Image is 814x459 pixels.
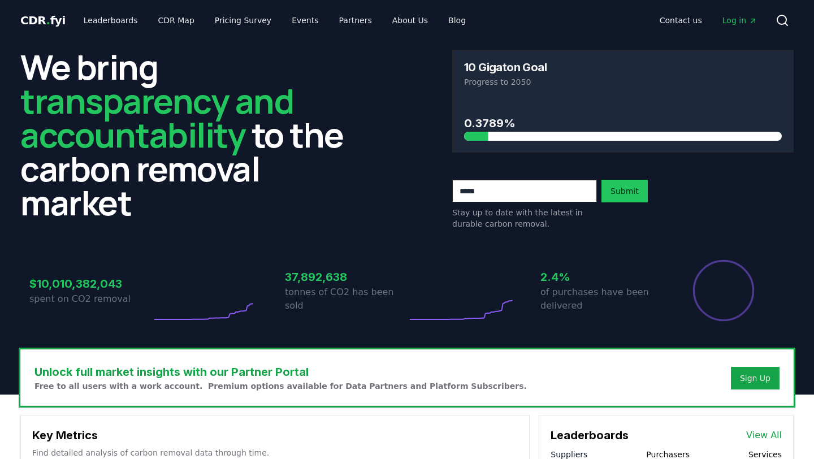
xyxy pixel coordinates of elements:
[330,10,381,31] a: Partners
[601,180,648,202] button: Submit
[692,259,755,322] div: Percentage of sales delivered
[20,12,66,28] a: CDR.fyi
[464,76,782,88] p: Progress to 2050
[206,10,280,31] a: Pricing Survey
[29,292,151,306] p: spent on CO2 removal
[746,428,782,442] a: View All
[651,10,711,31] a: Contact us
[20,77,293,158] span: transparency and accountability
[75,10,475,31] nav: Main
[731,367,780,389] button: Sign Up
[46,14,50,27] span: .
[285,269,407,285] h3: 37,892,638
[149,10,203,31] a: CDR Map
[551,427,629,444] h3: Leaderboards
[740,373,770,384] a: Sign Up
[651,10,767,31] nav: Main
[20,50,362,219] h2: We bring to the carbon removal market
[383,10,437,31] a: About Us
[439,10,475,31] a: Blog
[283,10,327,31] a: Events
[722,15,757,26] span: Log in
[32,447,518,458] p: Find detailed analysis of carbon removal data through time.
[540,269,663,285] h3: 2.4%
[32,427,518,444] h3: Key Metrics
[75,10,147,31] a: Leaderboards
[20,14,66,27] span: CDR fyi
[452,207,597,229] p: Stay up to date with the latest in durable carbon removal.
[464,62,547,73] h3: 10 Gigaton Goal
[34,363,527,380] h3: Unlock full market insights with our Partner Portal
[713,10,767,31] a: Log in
[464,115,782,132] h3: 0.3789%
[34,380,527,392] p: Free to all users with a work account. Premium options available for Data Partners and Platform S...
[285,285,407,313] p: tonnes of CO2 has been sold
[29,275,151,292] h3: $10,010,382,043
[540,285,663,313] p: of purchases have been delivered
